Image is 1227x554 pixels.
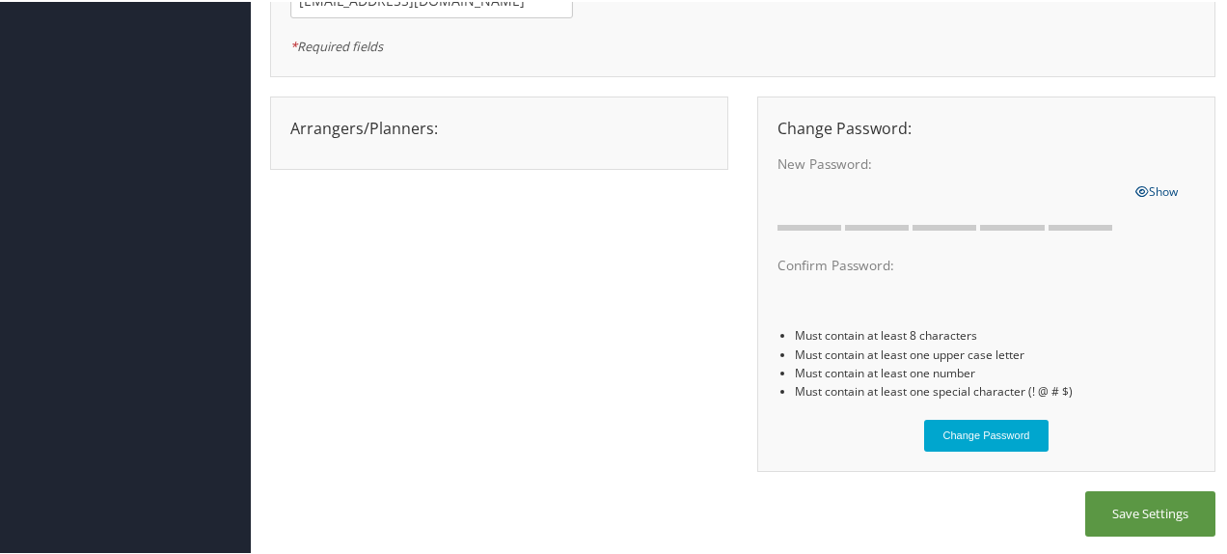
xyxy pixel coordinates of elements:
[290,36,383,53] em: Required fields
[1135,178,1178,199] a: Show
[795,380,1195,399] li: Must contain at least one special character (! @ # $)
[795,362,1195,380] li: Must contain at least one number
[795,324,1195,343] li: Must contain at least 8 characters
[777,254,1121,273] label: Confirm Password:
[777,152,1121,172] label: New Password:
[924,418,1050,450] button: Change Password
[763,115,1210,138] div: Change Password:
[1135,181,1178,198] span: Show
[1085,489,1215,535] button: Save Settings
[795,344,1195,362] li: Must contain at least one upper case letter
[276,115,723,138] div: Arrangers/Planners:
